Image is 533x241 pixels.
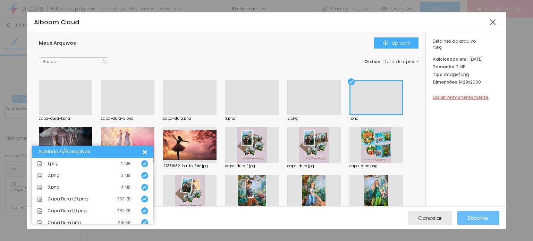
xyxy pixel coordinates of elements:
[433,94,489,100] span: Excluir Permanentemente
[48,162,59,166] span: 1.png
[143,185,147,189] img: Icone
[418,215,442,221] span: Cancelar
[433,79,499,85] div: 1429x2000
[433,56,467,62] span: Adicionado em:
[383,40,410,46] div: Upload
[37,161,42,166] img: Icone
[117,209,131,213] div: 282 KB
[374,37,418,49] button: IconeUpload
[433,71,499,77] div: image/png
[37,173,42,178] img: Icone
[101,117,154,120] div: capa-dura-2.png
[225,164,279,168] div: capa-dura-1.jpg
[364,59,381,64] span: Ordem
[39,149,141,154] div: Subindo 6/6 arquivos
[118,221,131,225] div: 219 KB
[121,185,131,189] div: 4 MB
[121,173,131,178] div: 3 MB
[457,211,499,225] button: Escolher
[143,221,147,225] img: Icone
[433,56,499,62] div: [DATE]
[433,64,454,70] span: Tamanho
[433,38,476,44] span: Detalhes do arquivo
[433,79,457,85] span: Dimensões
[39,117,92,120] div: capa-dura-1.png
[143,197,147,201] img: Icone
[39,40,76,46] span: Meus Arquivos
[102,59,107,64] img: Icone
[48,173,60,178] span: 2.png
[433,71,442,77] span: Tipo
[349,117,403,120] div: 1.png
[37,197,42,202] img: Icone
[143,209,147,213] img: Icone
[48,221,81,225] span: Capa Dura.png
[433,46,499,49] span: 1.png
[48,197,88,201] span: Capa Dura (2).png
[48,209,87,213] span: Capa Dura (1).png
[468,215,489,221] span: Escolher
[37,208,42,214] img: Icone
[163,117,217,120] div: capa-dura.png
[364,60,418,64] div: :
[34,18,79,26] span: Alboom Cloud
[163,164,217,168] div: 27381662-ba...to-foto.jpg
[39,57,108,66] input: Buscar
[225,117,279,120] div: 3.png
[383,60,420,64] span: Data de upload
[433,64,499,70] div: 2 MB
[143,173,147,178] img: Icone
[349,164,403,168] div: capa-dura.png
[121,162,131,166] div: 2 MB
[287,117,341,120] div: 2.png
[37,185,42,190] img: Icone
[383,40,388,46] img: Icone
[48,185,60,189] span: 3.png
[117,197,131,201] div: 303 KB
[408,211,452,225] button: Cancelar
[287,164,341,168] div: capa-dura.jpg
[37,220,42,225] img: Icone
[143,162,147,166] img: Icone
